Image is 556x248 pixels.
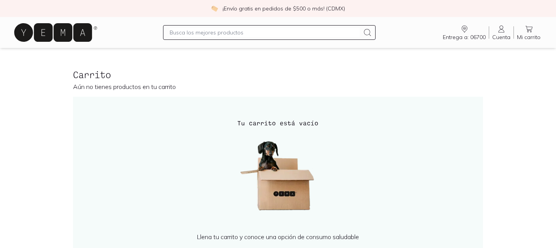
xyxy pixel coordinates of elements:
[223,5,345,12] p: ¡Envío gratis en pedidos de $500 o más! (CDMX)
[170,28,360,37] input: Busca los mejores productos
[517,34,541,41] span: Mi carrito
[443,34,486,41] span: Entrega a: 06700
[73,83,483,91] p: Aún no tienes productos en tu carrito
[492,34,510,41] span: Cuenta
[73,70,483,80] h2: Carrito
[239,131,316,221] img: ¡Carrito vacío!
[440,24,489,41] a: Entrega a: 06700
[211,5,218,12] img: check
[514,24,544,41] a: Mi carrito
[88,233,468,241] p: Llena tu carrito y conoce una opción de consumo saludable
[489,24,513,41] a: Cuenta
[88,118,468,128] h4: Tu carrito está vacío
